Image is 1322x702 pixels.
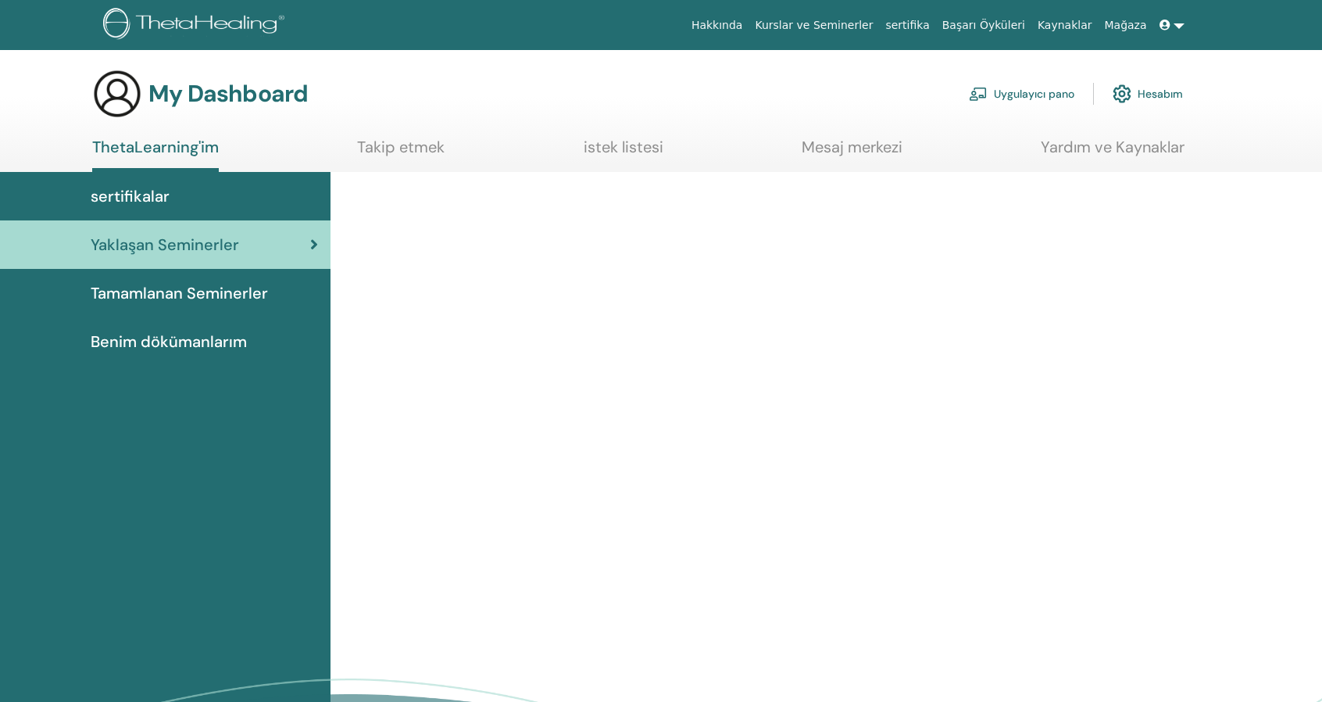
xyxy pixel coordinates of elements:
img: cog.svg [1113,81,1131,107]
a: Takip etmek [357,138,445,168]
h3: My Dashboard [148,80,308,108]
a: sertifika [879,11,935,40]
a: istek listesi [584,138,663,168]
span: Benim dökümanlarım [91,330,247,353]
span: Yaklaşan Seminerler [91,233,239,256]
a: Kurslar ve Seminerler [749,11,879,40]
a: Mağaza [1098,11,1152,40]
a: Hakkında [685,11,749,40]
a: Başarı Öyküleri [936,11,1031,40]
img: chalkboard-teacher.svg [969,87,988,101]
a: Kaynaklar [1031,11,1099,40]
a: Mesaj merkezi [802,138,902,168]
a: ThetaLearning'im [92,138,219,172]
img: logo.png [103,8,290,43]
img: generic-user-icon.jpg [92,69,142,119]
span: Tamamlanan Seminerler [91,281,268,305]
span: sertifikalar [91,184,170,208]
a: Hesabım [1113,77,1183,111]
a: Yardım ve Kaynaklar [1041,138,1184,168]
a: Uygulayıcı pano [969,77,1074,111]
